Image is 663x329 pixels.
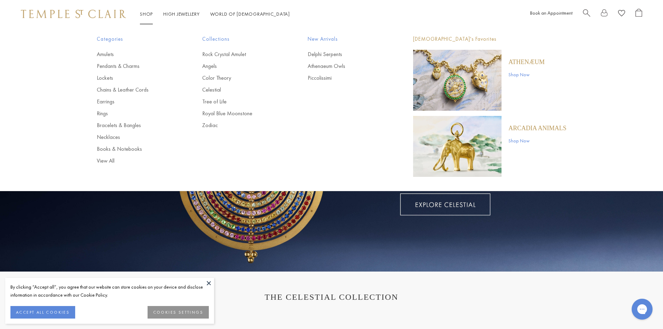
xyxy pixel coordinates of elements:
[97,86,174,94] a: Chains & Leather Cords
[163,11,200,17] a: High JewelleryHigh Jewellery
[308,35,385,44] span: New Arrivals
[140,10,290,18] nav: Main navigation
[308,50,385,58] a: Delphi Serpents
[628,296,656,322] iframe: Gorgias live chat messenger
[202,110,280,117] a: Royal Blue Moonstone
[97,62,174,70] a: Pendants & Charms
[21,10,126,18] img: Temple St. Clair
[508,71,545,78] a: Shop Now
[97,145,174,153] a: Books & Notebooks
[97,122,174,129] a: Bracelets & Bangles
[308,74,385,82] a: Piccolissimi
[202,86,280,94] a: Celestial
[202,74,280,82] a: Color Theory
[97,133,174,141] a: Necklaces
[210,11,290,17] a: World of [DEMOGRAPHIC_DATA]World of [DEMOGRAPHIC_DATA]
[508,137,567,144] a: Shop Now
[140,11,153,17] a: ShopShop
[28,292,635,302] h1: THE CELESTIAL COLLECTION
[202,62,280,70] a: Angels
[508,58,545,66] a: Athenæum
[97,50,174,58] a: Amulets
[413,35,567,44] p: [DEMOGRAPHIC_DATA]'s Favorites
[202,50,280,58] a: Rock Crystal Amulet
[148,306,209,319] button: COOKIES SETTINGS
[530,10,573,16] a: Book an Appointment
[202,122,280,129] a: Zodiac
[97,110,174,117] a: Rings
[97,74,174,82] a: Lockets
[636,9,642,19] a: Open Shopping Bag
[10,283,209,299] div: By clicking “Accept all”, you agree that our website can store cookies on your device and disclos...
[97,98,174,105] a: Earrings
[202,35,280,44] span: Collections
[583,9,590,19] a: Search
[97,35,174,44] span: Categories
[618,9,625,19] a: View Wishlist
[308,62,385,70] a: Athenaeum Owls
[202,98,280,105] a: Tree of Life
[97,157,174,165] a: View All
[508,124,567,132] a: ARCADIA ANIMALS
[10,306,75,319] button: ACCEPT ALL COOKIES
